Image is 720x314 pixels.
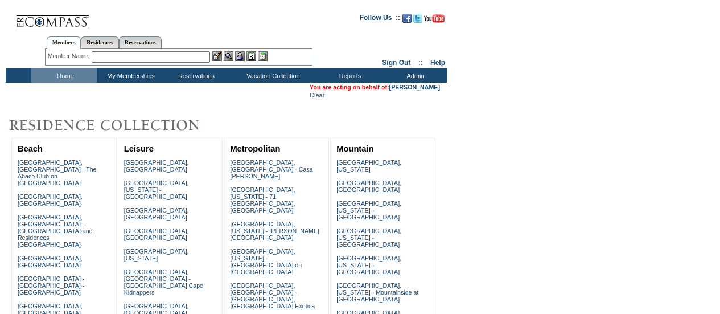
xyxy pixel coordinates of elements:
[124,268,203,296] a: [GEOGRAPHIC_DATA], [GEOGRAPHIC_DATA] - [GEOGRAPHIC_DATA] Cape Kidnappers
[430,59,445,67] a: Help
[15,6,89,29] img: Compass Home
[228,68,316,83] td: Vacation Collection
[336,159,401,173] a: [GEOGRAPHIC_DATA], [US_STATE]
[18,255,83,268] a: [GEOGRAPHIC_DATA], [GEOGRAPHIC_DATA]
[424,17,445,24] a: Subscribe to our YouTube Channel
[402,14,412,23] img: Become our fan on Facebook
[18,275,84,296] a: [GEOGRAPHIC_DATA] - [GEOGRAPHIC_DATA] - [GEOGRAPHIC_DATA]
[230,248,302,275] a: [GEOGRAPHIC_DATA], [US_STATE] - [GEOGRAPHIC_DATA] on [GEOGRAPHIC_DATA]
[230,186,295,214] a: [GEOGRAPHIC_DATA], [US_STATE] - 71 [GEOGRAPHIC_DATA], [GEOGRAPHIC_DATA]
[18,214,93,248] a: [GEOGRAPHIC_DATA], [GEOGRAPHIC_DATA] - [GEOGRAPHIC_DATA] and Residences [GEOGRAPHIC_DATA]
[424,14,445,23] img: Subscribe to our YouTube Channel
[124,207,189,221] a: [GEOGRAPHIC_DATA], [GEOGRAPHIC_DATA]
[381,68,447,83] td: Admin
[310,92,324,99] a: Clear
[336,180,401,193] a: [GEOGRAPHIC_DATA], [GEOGRAPHIC_DATA]
[389,84,440,91] a: [PERSON_NAME]
[124,159,189,173] a: [GEOGRAPHIC_DATA], [GEOGRAPHIC_DATA]
[18,193,83,207] a: [GEOGRAPHIC_DATA], [GEOGRAPHIC_DATA]
[124,144,154,153] a: Leisure
[402,17,412,24] a: Become our fan on Facebook
[360,13,400,26] td: Follow Us ::
[230,282,315,309] a: [GEOGRAPHIC_DATA], [GEOGRAPHIC_DATA] - [GEOGRAPHIC_DATA], [GEOGRAPHIC_DATA] Exotica
[6,17,15,18] img: i.gif
[336,255,401,275] a: [GEOGRAPHIC_DATA], [US_STATE] - [GEOGRAPHIC_DATA]
[81,36,119,48] a: Residences
[124,227,189,241] a: [GEOGRAPHIC_DATA], [GEOGRAPHIC_DATA]
[336,282,418,303] a: [GEOGRAPHIC_DATA], [US_STATE] - Mountainside at [GEOGRAPHIC_DATA]
[258,51,268,61] img: b_calculator.gif
[230,144,280,153] a: Metropolitan
[246,51,256,61] img: Reservations
[6,114,228,137] img: Destinations by Exclusive Resorts
[418,59,423,67] span: ::
[48,51,92,61] div: Member Name:
[162,68,228,83] td: Reservations
[18,159,97,186] a: [GEOGRAPHIC_DATA], [GEOGRAPHIC_DATA] - The Abaco Club on [GEOGRAPHIC_DATA]
[336,144,373,153] a: Mountain
[18,144,43,153] a: Beach
[212,51,222,61] img: b_edit.gif
[316,68,381,83] td: Reports
[310,84,440,91] span: You are acting on behalf of:
[382,59,410,67] a: Sign Out
[119,36,162,48] a: Reservations
[413,17,422,24] a: Follow us on Twitter
[31,68,97,83] td: Home
[336,200,401,221] a: [GEOGRAPHIC_DATA], [US_STATE] - [GEOGRAPHIC_DATA]
[124,248,189,262] a: [GEOGRAPHIC_DATA], [US_STATE]
[224,51,233,61] img: View
[235,51,245,61] img: Impersonate
[47,36,81,49] a: Members
[230,221,319,241] a: [GEOGRAPHIC_DATA], [US_STATE] - [PERSON_NAME][GEOGRAPHIC_DATA]
[230,159,312,180] a: [GEOGRAPHIC_DATA], [GEOGRAPHIC_DATA] - Casa [PERSON_NAME]
[336,227,401,248] a: [GEOGRAPHIC_DATA], [US_STATE] - [GEOGRAPHIC_DATA]
[97,68,162,83] td: My Memberships
[413,14,422,23] img: Follow us on Twitter
[124,180,189,200] a: [GEOGRAPHIC_DATA], [US_STATE] - [GEOGRAPHIC_DATA]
